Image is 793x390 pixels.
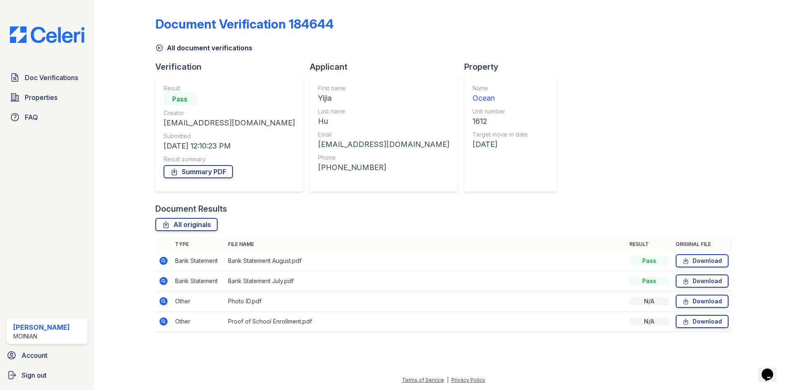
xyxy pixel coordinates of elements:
span: Sign out [21,370,47,380]
div: Hu [318,116,449,127]
span: Account [21,350,47,360]
a: Download [676,274,729,288]
td: Bank Statement August.pdf [225,251,626,271]
a: Summary PDF [164,165,233,178]
a: FAQ [7,109,88,125]
td: Proof of School Enrollment.pdf [225,312,626,332]
div: Pass [629,277,669,285]
div: Unit number [472,107,528,116]
div: N/A [629,297,669,305]
div: Phone [318,154,449,162]
div: Result summary [164,155,295,163]
div: Pass [164,92,197,106]
div: [DATE] [472,139,528,150]
a: Download [676,254,729,267]
img: CE_Logo_Blue-a8612792a0a2168367f1c8372b55b34899dd931a85d93a1a3d3e32e68fde9ad4.png [3,26,91,43]
div: | [447,377,449,383]
th: Type [172,238,225,251]
div: Target move in date [472,130,528,139]
div: Creator [164,109,295,117]
div: Ocean [472,92,528,104]
div: [PHONE_NUMBER] [318,162,449,173]
div: Email [318,130,449,139]
div: Name [472,84,528,92]
a: Download [676,315,729,328]
a: Download [676,295,729,308]
th: Original file [672,238,732,251]
div: [EMAIL_ADDRESS][DOMAIN_NAME] [318,139,449,150]
th: Result [626,238,672,251]
div: Moinian [13,332,70,340]
div: [DATE] 12:10:23 PM [164,140,295,152]
div: Property [464,61,563,73]
td: Bank Statement [172,271,225,291]
span: FAQ [25,112,38,122]
div: First name [318,84,449,92]
div: Document Results [155,203,227,215]
td: Photo ID.pdf [225,291,626,312]
a: All originals [155,218,218,231]
a: Sign out [3,367,91,383]
a: Properties [7,89,88,106]
td: Other [172,312,225,332]
td: Bank Statement [172,251,225,271]
div: Verification [155,61,310,73]
div: Document Verification 184644 [155,17,334,31]
div: Yijia [318,92,449,104]
a: Terms of Service [402,377,444,383]
div: N/A [629,317,669,326]
th: File name [225,238,626,251]
iframe: chat widget [758,357,785,382]
td: Other [172,291,225,312]
div: Pass [629,257,669,265]
a: All document verifications [155,43,252,53]
a: Name Ocean [472,84,528,104]
div: Submitted [164,132,295,140]
div: [PERSON_NAME] [13,322,70,332]
a: Account [3,347,91,364]
span: Doc Verifications [25,73,78,83]
a: Privacy Policy [451,377,485,383]
td: Bank Statement July.pdf [225,271,626,291]
div: Applicant [310,61,464,73]
div: 1612 [472,116,528,127]
span: Properties [25,92,57,102]
div: [EMAIL_ADDRESS][DOMAIN_NAME] [164,117,295,129]
a: Doc Verifications [7,69,88,86]
div: Result [164,84,295,92]
div: Last name [318,107,449,116]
